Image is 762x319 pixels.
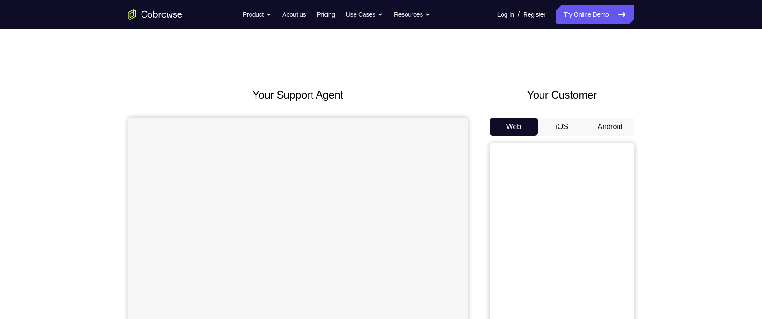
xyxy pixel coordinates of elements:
a: Register [523,5,545,24]
h2: Your Support Agent [128,87,468,103]
a: Try Online Demo [556,5,634,24]
a: Pricing [317,5,335,24]
h2: Your Customer [490,87,634,103]
span: / [518,9,520,20]
a: Go to the home page [128,9,182,20]
button: Resources [394,5,431,24]
a: Log In [497,5,514,24]
button: Android [586,118,634,136]
button: Web [490,118,538,136]
button: Use Cases [346,5,383,24]
button: iOS [538,118,586,136]
button: Product [243,5,271,24]
a: About us [282,5,306,24]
